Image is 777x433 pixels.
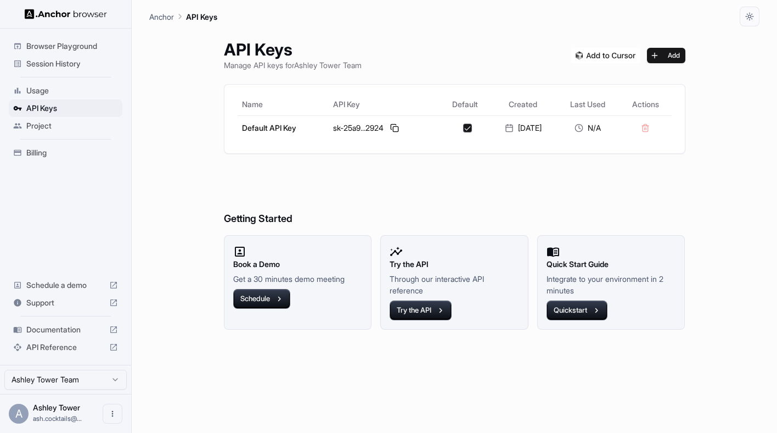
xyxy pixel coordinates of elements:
[490,93,556,115] th: Created
[620,93,671,115] th: Actions
[26,41,118,52] span: Browser Playground
[9,338,122,356] div: API Reference
[9,404,29,424] div: A
[26,103,118,114] span: API Keys
[9,99,122,117] div: API Keys
[26,297,105,308] span: Support
[390,273,519,296] p: Through our interactive API reference
[149,11,174,23] p: Anchor
[238,115,329,140] td: Default API Key
[149,10,217,23] nav: breadcrumb
[9,276,122,294] div: Schedule a demo
[238,93,329,115] th: Name
[390,258,519,270] h2: Try the API
[224,59,362,71] p: Manage API keys for Ashley Tower Team
[560,123,615,134] div: N/A
[26,58,118,69] span: Session History
[26,280,105,291] span: Schedule a demo
[224,167,685,227] h6: Getting Started
[329,93,440,115] th: API Key
[9,117,122,135] div: Project
[571,48,640,63] img: Add anchorbrowser MCP server to Cursor
[233,289,290,309] button: Schedule
[440,93,490,115] th: Default
[390,301,452,320] button: Try the API
[494,123,551,134] div: [DATE]
[333,121,436,135] div: sk-25a9...2924
[647,48,685,63] button: Add
[547,273,676,296] p: Integrate to your environment in 2 minutes
[547,258,676,270] h2: Quick Start Guide
[224,40,362,59] h1: API Keys
[25,9,107,19] img: Anchor Logo
[9,144,122,162] div: Billing
[33,414,82,423] span: ash.cocktails@gmail.com
[26,120,118,131] span: Project
[9,294,122,312] div: Support
[9,82,122,99] div: Usage
[26,147,118,158] span: Billing
[26,324,105,335] span: Documentation
[186,11,217,23] p: API Keys
[33,403,80,412] span: Ashley Tower
[9,321,122,338] div: Documentation
[26,342,105,353] span: API Reference
[233,273,363,285] p: Get a 30 minutes demo meeting
[233,258,363,270] h2: Book a Demo
[388,121,401,135] button: Copy API key
[547,301,607,320] button: Quickstart
[556,93,620,115] th: Last Used
[9,37,122,55] div: Browser Playground
[9,55,122,73] div: Session History
[103,404,122,424] button: Open menu
[26,85,118,96] span: Usage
